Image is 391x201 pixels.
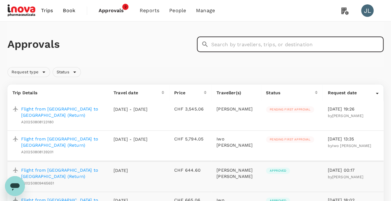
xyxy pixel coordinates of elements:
[266,107,314,112] span: Pending first approval
[21,150,54,154] span: A20250808139201
[266,90,315,96] div: Status
[169,7,186,14] span: People
[211,37,384,52] input: Search by travellers, trips, or destination
[361,4,374,17] div: JL
[328,106,379,112] p: [DATE] 19:26
[41,7,53,14] span: Trips
[7,67,50,77] div: Request type
[328,90,376,96] div: Request date
[114,136,148,142] p: [DATE] - [DATE]
[99,7,130,14] span: Approvals
[63,7,75,14] span: Book
[328,175,363,179] span: by
[216,90,256,96] p: Traveller(s)
[21,136,104,148] a: Flight from [GEOGRAPHIC_DATA] to [GEOGRAPHIC_DATA] (Return)
[328,136,379,142] p: [DATE] 13:35
[174,90,204,96] div: Price
[196,7,215,14] span: Manage
[266,169,290,173] span: Approved
[140,7,159,14] span: Reports
[328,167,379,173] p: [DATE] 00:17
[5,176,25,196] iframe: Button to launch messaging window
[21,167,104,179] a: Flight from [GEOGRAPHIC_DATA] to [GEOGRAPHIC_DATA] (Return)
[21,120,54,124] span: A20250808123180
[174,106,207,112] p: CHF 3,545.06
[216,136,256,148] p: Iwo [PERSON_NAME]
[174,136,207,142] p: CHF 5,794.05
[216,106,256,112] p: [PERSON_NAME]
[53,69,73,75] span: Status
[328,114,363,118] span: by
[12,90,104,96] p: Trip Details
[328,144,371,148] span: by
[114,167,148,174] p: [DATE]
[332,114,363,118] span: [PERSON_NAME]
[53,67,81,77] div: Status
[216,167,256,179] p: [PERSON_NAME] [PERSON_NAME]
[21,106,104,118] a: Flight from [GEOGRAPHIC_DATA] to [GEOGRAPHIC_DATA] (Return)
[122,4,128,10] span: 2
[266,137,314,142] span: Pending first approval
[114,106,148,112] p: [DATE] - [DATE]
[21,181,54,185] span: A20250809465651
[332,144,371,148] span: Iwo [PERSON_NAME]
[332,175,363,179] span: [PERSON_NAME]
[8,69,42,75] span: Request type
[7,4,36,17] img: iNova Pharmaceuticals
[174,167,207,173] p: CHF 644.60
[7,38,194,51] h1: Approvals
[114,90,161,96] div: Travel date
